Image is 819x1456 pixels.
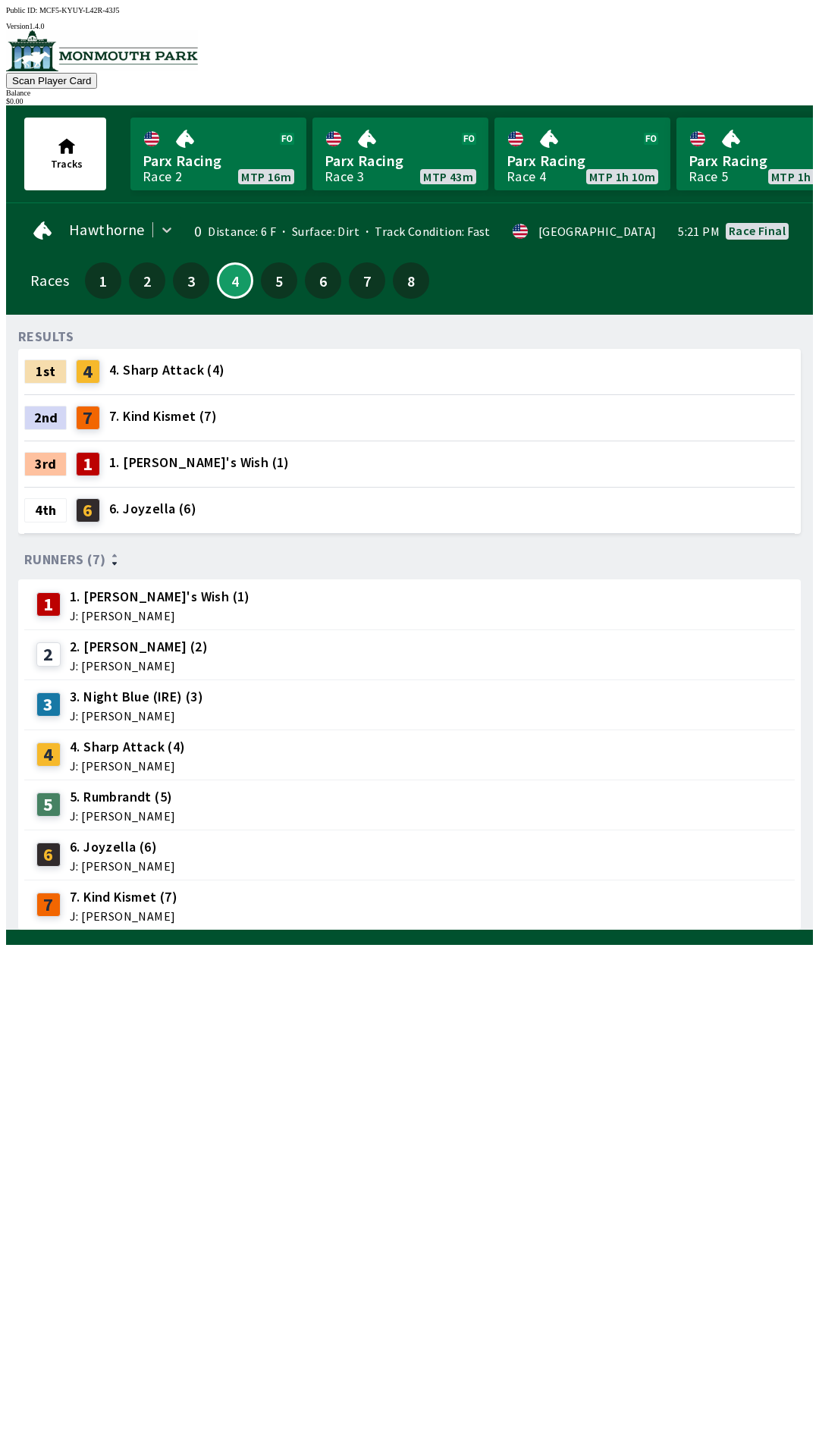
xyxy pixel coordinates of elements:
div: 4 [36,742,61,767]
span: Surface: Dirt [276,224,359,239]
span: Track Condition: Fast [359,224,491,239]
span: MTP 1h 10m [589,171,655,183]
div: 5 [36,792,61,817]
div: Race 5 [689,171,728,183]
span: 3 [177,275,206,286]
span: 7. Kind Kismet (7) [109,406,217,426]
div: Race final [729,224,786,237]
img: venue logo [6,30,198,71]
a: Parx RacingRace 4MTP 1h 10m [494,118,670,190]
div: 1 [36,592,61,617]
span: 2 [133,275,162,286]
span: 7 [353,275,381,286]
span: 3. Night Blue (IRE) (3) [70,687,203,707]
span: Parx Racing [143,151,294,171]
span: Parx Racing [325,151,476,171]
span: 6 [309,275,337,286]
span: Runners (7) [24,554,105,566]
span: 1. [PERSON_NAME]'s Wish (1) [70,587,250,607]
div: Race 3 [325,171,364,183]
span: 7. Kind Kismet (7) [70,887,177,907]
div: 3 [36,692,61,717]
span: J: [PERSON_NAME] [70,760,186,772]
div: Race 4 [507,171,546,183]
span: J: [PERSON_NAME] [70,710,203,722]
span: 4. Sharp Attack (4) [70,737,186,757]
div: 2 [36,642,61,667]
span: 5 [265,275,293,286]
span: 6. Joyzella (6) [70,837,175,857]
button: 1 [85,262,121,299]
button: 4 [217,262,253,299]
span: J: [PERSON_NAME] [70,910,177,922]
span: J: [PERSON_NAME] [70,610,250,622]
div: 4th [24,498,67,522]
button: 6 [305,262,341,299]
span: 5:21 PM [678,225,720,237]
span: 1. [PERSON_NAME]'s Wish (1) [109,453,290,472]
div: 2nd [24,406,67,430]
button: 8 [393,262,429,299]
div: Balance [6,89,813,97]
span: Distance: 6 F [208,224,276,239]
div: Runners (7) [24,552,795,567]
div: Race 2 [143,171,182,183]
div: 6 [76,498,100,522]
button: 3 [173,262,209,299]
span: 8 [397,275,425,286]
span: J: [PERSON_NAME] [70,810,175,822]
span: MTP 16m [241,171,291,183]
span: 4 [222,277,248,284]
div: $ 0.00 [6,97,813,105]
span: 4. Sharp Attack (4) [109,360,225,380]
div: 6 [36,843,61,867]
span: J: [PERSON_NAME] [70,860,175,872]
div: 0 [187,225,202,237]
div: 7 [36,893,61,917]
span: J: [PERSON_NAME] [70,660,208,672]
div: 1 [76,452,100,476]
button: 5 [261,262,297,299]
span: Tracks [51,157,83,171]
div: [GEOGRAPHIC_DATA] [538,225,657,237]
span: Hawthorne [69,224,145,236]
button: Scan Player Card [6,73,97,89]
div: 4 [76,359,100,384]
div: 3rd [24,452,67,476]
span: MCF5-KYUY-L42R-43J5 [39,6,120,14]
a: Parx RacingRace 2MTP 16m [130,118,306,190]
div: Public ID: [6,6,813,14]
a: Parx RacingRace 3MTP 43m [312,118,488,190]
div: Races [30,275,69,287]
button: 7 [349,262,385,299]
span: 6. Joyzella (6) [109,499,196,519]
div: 1st [24,359,67,384]
span: Parx Racing [507,151,658,171]
span: 2. [PERSON_NAME] (2) [70,637,208,657]
div: RESULTS [18,331,74,343]
div: 7 [76,406,100,430]
span: MTP 43m [423,171,473,183]
button: 2 [129,262,165,299]
span: 5. Rumbrandt (5) [70,787,175,807]
div: Version 1.4.0 [6,22,813,30]
span: 1 [89,275,118,286]
button: Tracks [24,118,106,190]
